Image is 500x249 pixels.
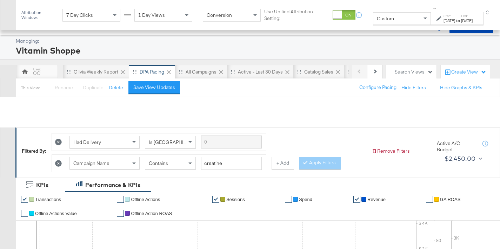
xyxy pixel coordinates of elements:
[395,69,433,75] div: Search Views
[285,196,292,203] a: ✔
[444,14,455,18] label: Start:
[131,197,160,202] span: Offline Actions
[149,160,168,166] span: Contains
[25,25,49,30] a: Dashboard
[437,140,475,153] div: Active A/C Budget
[74,69,118,75] div: Olivia Weekly Report
[149,139,202,145] span: Is [GEOGRAPHIC_DATA]
[22,148,46,154] div: Filtered By:
[440,84,482,91] button: Hide Graphs & KPIs
[33,70,40,77] div: OC
[440,197,461,202] span: GA ROAS
[304,69,333,75] div: Catalog Sales
[133,70,136,74] div: Drag to reorder tab
[67,70,71,74] div: Drag to reorder tab
[461,14,473,18] label: End:
[21,10,59,20] div: Attribution Window:
[35,211,77,216] span: Offline Actions Value
[15,25,25,30] span: /
[55,84,73,91] span: Rename
[348,70,352,74] div: Drag to reorder tab
[238,69,283,75] div: Active - Last 30 Days
[442,153,484,164] button: $2,450.00
[201,157,262,170] input: Enter a search term
[264,8,330,21] label: Use Unified Attribution Setting:
[426,196,433,203] a: ✔
[73,160,109,166] span: Campaign Name
[367,197,386,202] span: Revenue
[354,81,401,94] button: Configure Pacing
[297,70,301,74] div: Drag to reorder tab
[226,197,245,202] span: Sessions
[16,38,491,44] div: Managing:
[455,18,461,23] strong: to
[66,12,93,18] span: 7 Day Clicks
[138,12,165,18] span: 1 Day Views
[16,44,491,56] div: Vitamin Shoppe
[140,69,164,75] div: DPA Pacing
[207,12,232,18] span: Conversion
[212,196,219,203] a: ✔
[109,84,123,91] button: Delete
[377,15,394,22] span: Custom
[353,196,360,203] a: ✔
[36,181,48,189] div: KPIs
[445,153,476,164] div: $2,450.00
[272,157,294,170] button: + Add
[461,18,473,23] div: [DATE]
[73,139,101,145] span: Had Delivery
[21,210,28,217] a: ✔
[186,69,216,75] div: All Campaigns
[131,211,172,216] span: Offline Action ROAS
[231,70,235,74] div: Drag to reorder tab
[299,197,312,202] span: Spend
[21,85,40,91] div: This View:
[35,197,61,202] span: Transactions
[401,84,426,91] button: Hide Filters
[372,148,410,154] button: Remove Filters
[451,69,486,76] div: Create View
[444,18,455,23] div: [DATE]
[201,136,262,148] input: Enter a search term
[21,196,28,203] a: ✔
[432,7,438,10] span: ↑
[7,25,15,30] span: Ads
[179,70,182,74] div: Drag to reorder tab
[128,81,180,94] button: Save View Updates
[83,84,104,91] span: Duplicate
[117,196,124,203] a: ✔
[85,181,140,189] div: Performance & KPIs
[117,210,124,217] a: ✔
[133,84,175,91] div: Save View Updates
